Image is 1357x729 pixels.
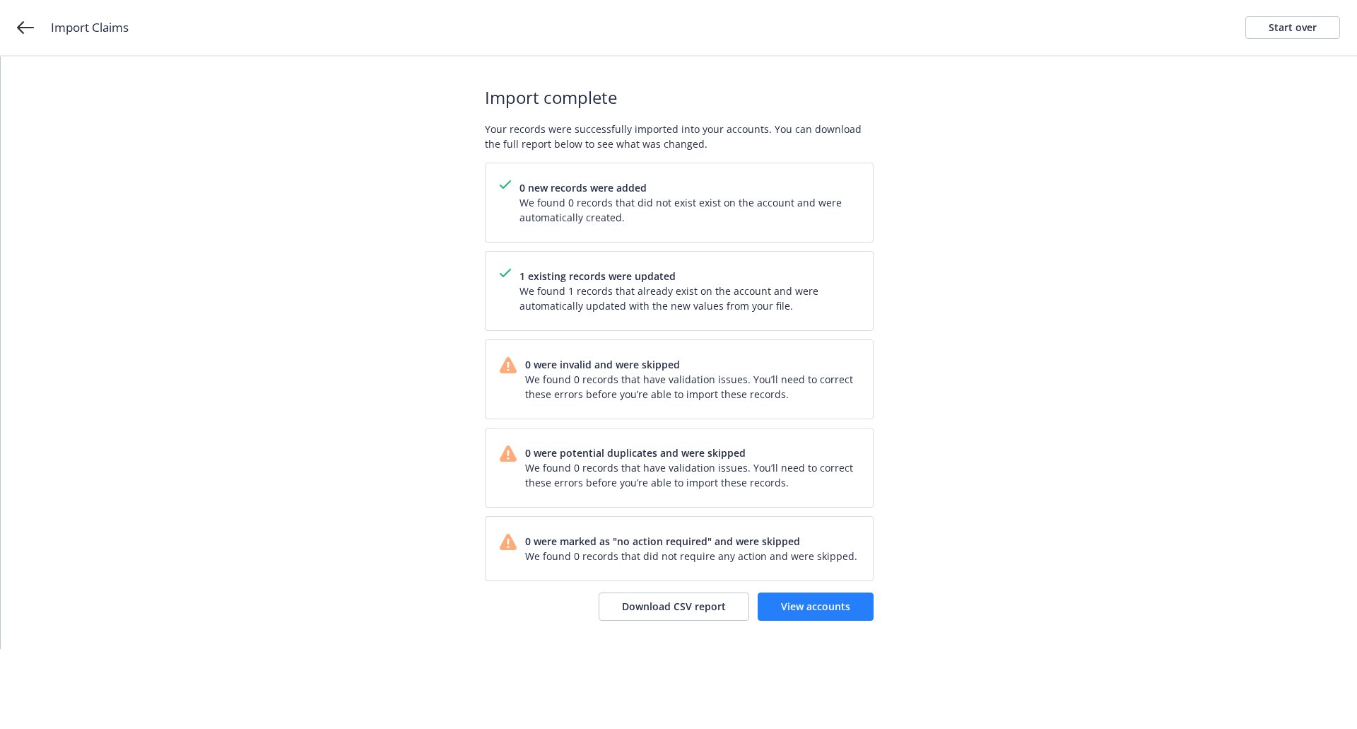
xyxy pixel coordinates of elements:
span: We found 0 records that did not exist exist on the account and were automatically created. [519,195,859,225]
span: We found 0 records that did not require any action and were skipped. [525,549,857,564]
span: View accounts [781,600,850,613]
span: 1 existing records were updated [519,269,859,284]
div: Start over [1269,17,1317,38]
span: 0 new records were added [519,180,859,195]
span: Your records were successfully imported into your accounts. You can download the full report belo... [485,122,874,151]
span: We found 0 records that have validation issues. You’ll need to correct these errors before you’re... [525,460,859,490]
span: Import Claims [51,18,129,37]
span: Download CSV report [622,600,726,613]
button: Download CSV report [599,593,749,621]
a: View accounts [758,593,874,621]
span: Import complete [485,85,874,110]
span: We found 1 records that already exist on the account and were automatically updated with the new ... [519,284,859,313]
span: 0 were marked as "no action required" and were skipped [525,534,857,549]
a: Start over [1245,16,1340,39]
span: 0 were invalid and were skipped [525,357,859,372]
span: 0 were potential duplicates and were skipped [525,445,859,460]
span: We found 0 records that have validation issues. You’ll need to correct these errors before you’re... [525,372,859,402]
